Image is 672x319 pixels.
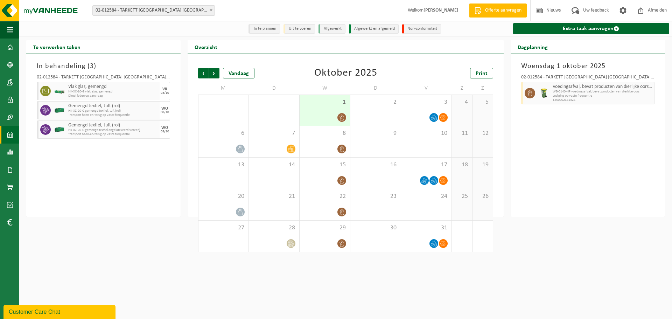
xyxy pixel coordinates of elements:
[483,7,523,14] span: Offerte aanvragen
[68,103,158,109] span: Gemengd textiel, tuft (rol)
[405,161,448,169] span: 17
[54,105,65,116] img: HK-XZ-20-GN-00
[401,82,452,95] td: V
[37,75,170,82] div: 02-012584 - TARKETT [GEOGRAPHIC_DATA] [GEOGRAPHIC_DATA] - [GEOGRAPHIC_DATA]
[198,68,209,78] span: Vorige
[26,40,87,54] h2: Te verwerken taken
[476,130,489,137] span: 12
[283,24,315,34] li: Uit te voeren
[476,161,489,169] span: 19
[68,90,158,94] span: HK-XC-10-G vlak glas, gemengd
[3,304,117,319] iframe: chat widget
[92,5,215,16] span: 02-012584 - TARKETT DENDERMONDE NV - DENDERMONDE
[521,75,654,82] div: 02-012584 - TARKETT [GEOGRAPHIC_DATA] [GEOGRAPHIC_DATA] - [GEOGRAPHIC_DATA]
[198,82,249,95] td: M
[68,123,158,128] span: Gemengd textiel, tuft (rol)
[161,111,169,114] div: 08/10
[354,130,397,137] span: 9
[202,193,245,200] span: 20
[68,109,158,113] span: HK-XZ-20-G gemengd textiel, tuft (rol)
[521,61,654,71] h3: Woensdag 1 oktober 2025
[354,224,397,232] span: 30
[202,224,245,232] span: 27
[455,193,469,200] span: 25
[303,224,346,232] span: 29
[161,130,169,133] div: 08/10
[405,193,448,200] span: 24
[252,224,296,232] span: 28
[349,24,399,34] li: Afgewerkt en afgemeld
[93,6,215,15] span: 02-012584 - TARKETT DENDERMONDE NV - DENDERMONDE
[402,24,441,34] li: Non-conformiteit
[405,224,448,232] span: 31
[314,68,377,78] div: Oktober 2025
[161,106,168,111] div: WO
[476,98,489,106] span: 5
[252,193,296,200] span: 21
[354,98,397,106] span: 2
[476,71,488,76] span: Print
[405,98,448,106] span: 3
[37,61,170,71] h3: In behandeling ( )
[303,98,346,106] span: 1
[162,87,167,91] div: VR
[553,84,652,90] span: Voedingsafval, bevat producten van dierlijke oorsprong, onverpakt, categorie 3
[303,130,346,137] span: 8
[54,89,65,94] img: HK-XC-10-GN-00
[452,82,472,95] td: Z
[54,124,65,135] img: HK-XZ-20-GN-00
[513,23,669,34] a: Extra taak aanvragen
[223,68,254,78] div: Vandaag
[303,193,346,200] span: 22
[249,82,300,95] td: D
[455,161,469,169] span: 18
[350,82,401,95] td: D
[423,8,458,13] strong: [PERSON_NAME]
[252,161,296,169] span: 14
[68,132,158,137] span: Transport heen-en-terug op vaste frequentie
[354,193,397,200] span: 23
[469,4,527,18] a: Offerte aanvragen
[455,130,469,137] span: 11
[188,40,224,54] h2: Overzicht
[511,40,555,54] h2: Dagplanning
[68,84,158,90] span: Vlak glas, gemengd
[68,113,158,117] span: Transport heen-en-terug op vaste frequentie
[318,24,345,34] li: Afgewerkt
[472,82,493,95] td: Z
[303,161,346,169] span: 15
[553,94,652,98] span: Lediging op vaste frequentie
[209,68,219,78] span: Volgende
[202,161,245,169] span: 13
[161,91,169,95] div: 03/10
[90,63,94,70] span: 3
[68,94,158,98] span: Direct laden op aanvraag
[202,130,245,137] span: 6
[553,90,652,94] span: WB-0140-HP voedingsafval, bevat producten van dierlijke oors
[470,68,493,78] a: Print
[405,130,448,137] span: 10
[68,128,158,132] span: HK-XZ-20-G gemengd textiel ongelatexeerd Ververij
[553,98,652,102] span: T250002141324
[354,161,397,169] span: 16
[539,88,549,98] img: WB-0140-HPE-GN-50
[455,98,469,106] span: 4
[161,126,168,130] div: WO
[476,193,489,200] span: 26
[252,130,296,137] span: 7
[300,82,350,95] td: W
[248,24,280,34] li: In te plannen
